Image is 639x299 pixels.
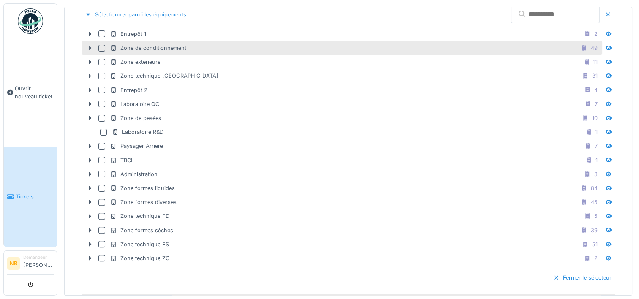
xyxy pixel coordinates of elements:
[110,240,169,248] div: Zone technique FS
[593,58,598,66] div: 11
[110,58,160,66] div: Zone extérieure
[110,142,163,150] div: Paysager Arrière
[4,38,57,147] a: Ouvrir nouveau ticket
[594,254,598,262] div: 2
[23,254,54,261] div: Demandeur
[110,170,158,178] div: Administration
[23,254,54,272] li: [PERSON_NAME]
[4,147,57,247] a: Tickets
[7,257,20,270] li: NB
[110,72,218,80] div: Zone technique [GEOGRAPHIC_DATA]
[18,8,43,34] img: Badge_color-CXgf-gQk.svg
[592,240,598,248] div: 51
[112,128,163,136] div: Laboratoire R&D
[110,254,169,262] div: Zone technique ZC
[110,184,175,192] div: Zone formes liquides
[594,212,598,220] div: 5
[7,254,54,275] a: NB Demandeur[PERSON_NAME]
[591,44,598,52] div: 49
[16,193,54,201] span: Tickets
[110,30,146,38] div: Entrepôt 1
[110,198,177,206] div: Zone formes diverses
[595,156,598,164] div: 1
[594,30,598,38] div: 2
[15,84,54,101] span: Ouvrir nouveau ticket
[595,142,598,150] div: 7
[592,114,598,122] div: 10
[591,198,598,206] div: 45
[82,9,190,20] div: Sélectionner parmi les équipements
[110,86,147,94] div: Entrepôt 2
[110,226,173,234] div: Zone formes sèches
[594,170,598,178] div: 3
[595,100,598,108] div: 7
[591,226,598,234] div: 39
[110,44,186,52] div: Zone de conditionnement
[595,128,598,136] div: 1
[110,156,134,164] div: TBCL
[592,72,598,80] div: 31
[594,86,598,94] div: 4
[110,212,169,220] div: Zone technique FD
[110,100,159,108] div: Laboratoire QC
[591,184,598,192] div: 84
[110,114,161,122] div: Zone de pesées
[549,272,615,283] div: Fermer le sélecteur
